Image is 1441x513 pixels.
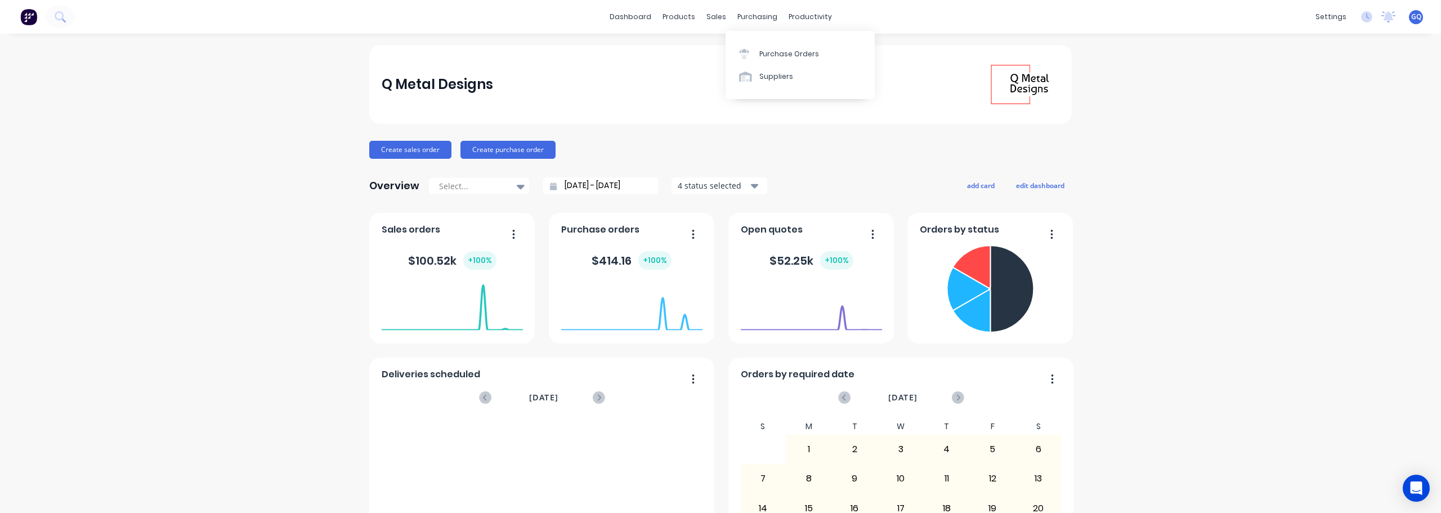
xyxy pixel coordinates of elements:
img: Factory [20,8,37,25]
span: Deliveries scheduled [382,368,480,381]
div: T [924,418,970,435]
div: + 100 % [638,251,672,270]
a: dashboard [604,8,657,25]
div: 6 [1016,435,1061,463]
div: Q Metal Designs [382,73,493,96]
span: [DATE] [888,391,918,404]
a: Purchase Orders [726,42,875,65]
div: 13 [1016,465,1061,493]
div: 7 [741,465,786,493]
img: Q Metal Designs [981,45,1059,124]
div: W [878,418,924,435]
div: products [657,8,701,25]
div: 1 [786,435,831,463]
button: 4 status selected [672,177,767,194]
a: Suppliers [726,65,875,88]
div: T [832,418,878,435]
div: Suppliers [759,72,793,82]
div: $ 100.52k [408,251,496,270]
div: 3 [878,435,923,463]
div: S [1015,418,1062,435]
div: F [969,418,1015,435]
button: Create purchase order [460,141,556,159]
span: Orders by required date [741,368,854,381]
button: Create sales order [369,141,451,159]
div: Overview [369,175,419,197]
div: 12 [970,465,1015,493]
div: 5 [970,435,1015,463]
div: S [740,418,786,435]
div: + 100 % [820,251,853,270]
div: productivity [783,8,838,25]
div: $ 414.16 [592,251,672,270]
div: sales [701,8,732,25]
span: GQ [1411,12,1421,22]
div: 4 status selected [678,180,749,191]
button: edit dashboard [1009,178,1072,193]
div: Purchase Orders [759,49,819,59]
div: 8 [786,465,831,493]
span: [DATE] [529,391,558,404]
span: Orders by status [920,223,999,237]
div: 4 [924,435,969,463]
div: 11 [924,465,969,493]
div: 10 [878,465,923,493]
span: Purchase orders [561,223,639,237]
div: 9 [833,465,878,493]
button: add card [960,178,1002,193]
span: Sales orders [382,223,440,237]
div: purchasing [732,8,783,25]
div: + 100 % [463,251,496,270]
div: 2 [833,435,878,463]
span: Open quotes [741,223,803,237]
div: M [786,418,832,435]
div: Open Intercom Messenger [1403,475,1430,502]
div: $ 52.25k [769,251,853,270]
div: settings [1310,8,1352,25]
